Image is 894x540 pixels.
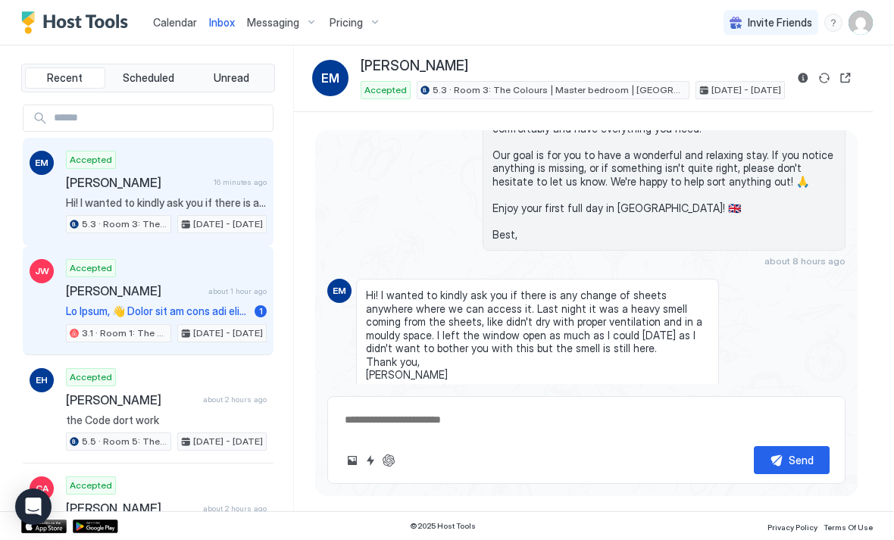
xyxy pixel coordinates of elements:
span: Recent [47,71,83,85]
span: EM [321,69,339,87]
button: Sync reservation [815,69,833,87]
span: Scheduled [123,71,174,85]
span: [PERSON_NAME] [66,501,197,516]
button: ChatGPT Auto Reply [380,451,398,470]
button: Reservation information [794,69,812,87]
span: Calendar [153,16,197,29]
span: 5.3 · Room 3: The Colours | Master bedroom | [GEOGRAPHIC_DATA] [82,217,167,231]
span: Inbox [209,16,235,29]
span: [PERSON_NAME] [66,175,208,190]
span: © 2025 Host Tools [410,521,476,531]
span: Privacy Policy [767,523,817,532]
span: [PERSON_NAME] [361,58,468,75]
span: Accepted [70,370,112,384]
span: [PERSON_NAME] [66,283,202,298]
span: Invite Friends [748,16,812,30]
span: [DATE] - [DATE] [193,326,263,340]
span: Hi! I wanted to kindly ask you if there is any change of sheets anywhere where we can access it. ... [366,289,709,382]
span: 5.5 · Room 5: The BFI | [GEOGRAPHIC_DATA] [82,435,167,448]
div: tab-group [21,64,275,92]
span: Terms Of Use [824,523,873,532]
span: [DATE] - [DATE] [193,435,263,448]
a: App Store [21,520,67,533]
span: Pricing [330,16,363,30]
a: Terms Of Use [824,518,873,534]
a: Host Tools Logo [21,11,135,34]
span: Lo Ipsum, 👋 Dolor sit am cons adi elit seddoei! Te'in ut laboree do magn ali. Enimadm ven quisnos... [66,304,249,318]
span: CA [36,482,48,495]
span: JW [35,264,49,278]
span: EH [36,373,48,387]
button: Upload image [343,451,361,470]
span: 5.3 · Room 3: The Colours | Master bedroom | [GEOGRAPHIC_DATA] [433,83,686,97]
span: 3.1 · Room 1: The Regency | Ground Floor | [GEOGRAPHIC_DATA] [82,326,167,340]
button: Quick reply [361,451,380,470]
a: Google Play Store [73,520,118,533]
span: EM [333,284,346,298]
span: [DATE] - [DATE] [711,83,781,97]
div: User profile [849,11,873,35]
span: [DATE] - [DATE] [193,217,263,231]
span: Accepted [70,153,112,167]
span: about 8 hours ago [764,255,846,267]
button: Send [754,446,830,474]
span: the Code dort work [66,414,267,427]
button: Unread [191,67,271,89]
div: Send [789,452,814,468]
span: 1 [259,305,263,317]
span: about 1 hour ago [208,286,267,296]
span: Accepted [70,261,112,275]
input: Input Field [48,105,273,131]
span: Hi [PERSON_NAME] [PERSON_NAME], 👋 Just wanted to send a quick message to make sure you've settled... [492,82,836,241]
span: Unread [214,71,249,85]
span: EM [35,156,48,170]
button: Recent [25,67,105,89]
button: Scheduled [108,67,189,89]
span: Hi! I wanted to kindly ask you if there is any change of sheets anywhere where we can access it. ... [66,196,267,210]
div: menu [824,14,842,32]
div: Open Intercom Messenger [15,488,52,525]
span: 16 minutes ago [214,177,267,187]
span: Accepted [364,83,407,97]
span: [PERSON_NAME] [66,392,197,407]
a: Privacy Policy [767,518,817,534]
span: Accepted [70,479,112,492]
a: Inbox [209,14,235,30]
a: Calendar [153,14,197,30]
span: Messaging [247,16,299,30]
span: about 2 hours ago [203,395,267,404]
span: about 2 hours ago [203,504,267,513]
button: Open reservation [836,69,855,87]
